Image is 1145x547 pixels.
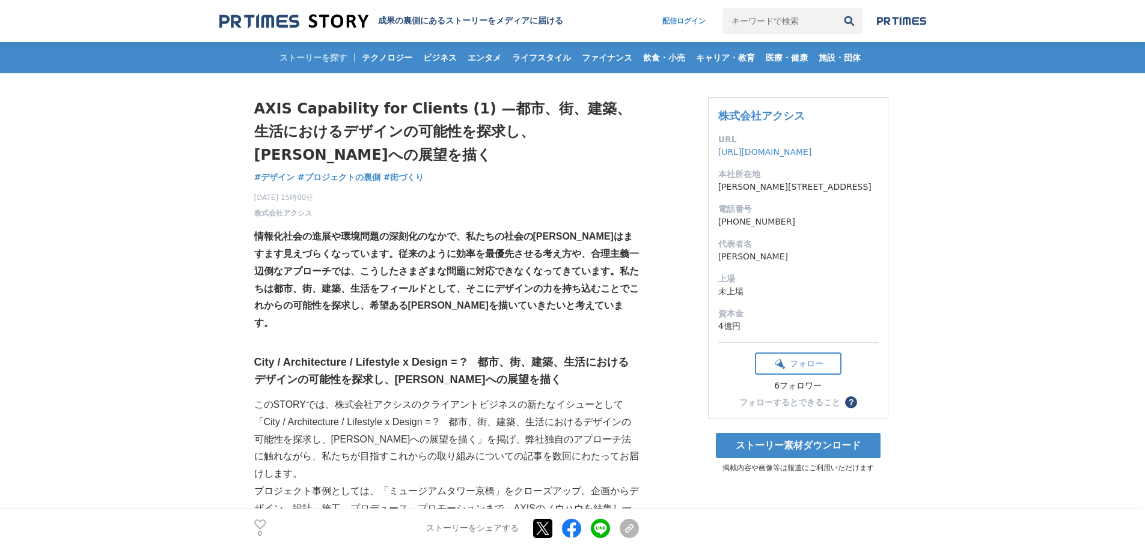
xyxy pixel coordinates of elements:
div: 6フォロワー [755,381,841,391]
span: ファイナンス [577,52,637,63]
p: ストーリーをシェアする [426,523,519,534]
span: 飲食・小売 [638,52,690,63]
button: 検索 [836,8,863,34]
dt: 代表者名 [718,238,878,250]
a: テクノロジー [357,42,417,73]
a: ライフスタイル [507,42,576,73]
div: フォローするとできること [739,398,840,406]
img: prtimes [877,16,926,26]
h1: AXIS Capability for Clients (1) —都市、街、建築、生活におけるデザインの可能性を探求し、[PERSON_NAME]への展望を描く [254,97,639,166]
p: 掲載内容や画像等は報道にご利用いただけます [708,463,888,473]
h2: 成果の裏側にあるストーリーをメディアに届ける [378,16,563,26]
dd: 4億円 [718,320,878,333]
a: 施設・団体 [814,42,866,73]
span: 医療・健康 [761,52,813,63]
dd: [PERSON_NAME] [718,250,878,263]
span: ？ [847,398,855,406]
h3: City / Architecture / Lifestyle x Design = ? 都市、街、建築、生活におけるデザインの可能性を探求し、[PERSON_NAME]への展望を描く [254,354,639,388]
dd: [PERSON_NAME][STREET_ADDRESS] [718,181,878,193]
span: テクノロジー [357,52,417,63]
a: #プロジェクトの裏側 [298,171,380,184]
p: このSTORYでは、株式会社アクシスのクライアントビジネスの新たなイシューとして「City / Architecture / Lifestyle x Design = ? 都市、街、建築、生活に... [254,396,639,483]
a: 株式会社アクシス [718,109,805,122]
a: 飲食・小売 [638,42,690,73]
span: ライフスタイル [507,52,576,63]
p: プロジェクト事例としては、「ミュージアムタワー京橋」をクローズアップ。企画からデザイン、設計、施工、プロデュース、プロモーションまで、AXISのノウハウを結集し一貫して手がけたプロジェクトの舞台... [254,483,639,534]
a: 医療・健康 [761,42,813,73]
a: ファイナンス [577,42,637,73]
dt: 電話番号 [718,203,878,216]
img: 成果の裏側にあるストーリーをメディアに届ける [219,13,368,29]
a: 成果の裏側にあるストーリーをメディアに届ける 成果の裏側にあるストーリーをメディアに届ける [219,13,563,29]
dd: [PHONE_NUMBER] [718,216,878,228]
p: 0 [254,531,266,537]
strong: 情報化社会の進展や環境問題の深刻化のなかで、私たちの社会の[PERSON_NAME]はますます見えづらくなっています。従来のように効率を最優先させる考え方や、合理主義一辺倒なアプローチでは、こう... [254,231,639,328]
dt: 資本金 [718,307,878,320]
dd: 未上場 [718,285,878,298]
span: [DATE] 15時00分 [254,192,314,203]
span: #デザイン [254,172,295,183]
a: 配信ログイン [650,8,718,34]
span: #街づくり [383,172,424,183]
a: 株式会社アクシス [254,208,312,219]
button: ？ [845,396,857,408]
span: ビジネス [418,52,462,63]
a: エンタメ [463,42,506,73]
a: #デザイン [254,171,295,184]
span: #プロジェクトの裏側 [298,172,380,183]
a: #街づくり [383,171,424,184]
a: [URL][DOMAIN_NAME] [718,147,812,157]
dt: URL [718,133,878,146]
a: キャリア・教育 [691,42,760,73]
input: キーワードで検索 [722,8,836,34]
a: ビジネス [418,42,462,73]
dt: 上場 [718,273,878,285]
button: フォロー [755,352,841,375]
dt: 本社所在地 [718,168,878,181]
span: キャリア・教育 [691,52,760,63]
span: 施設・団体 [814,52,866,63]
span: エンタメ [463,52,506,63]
a: ストーリー素材ダウンロード [716,433,881,458]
